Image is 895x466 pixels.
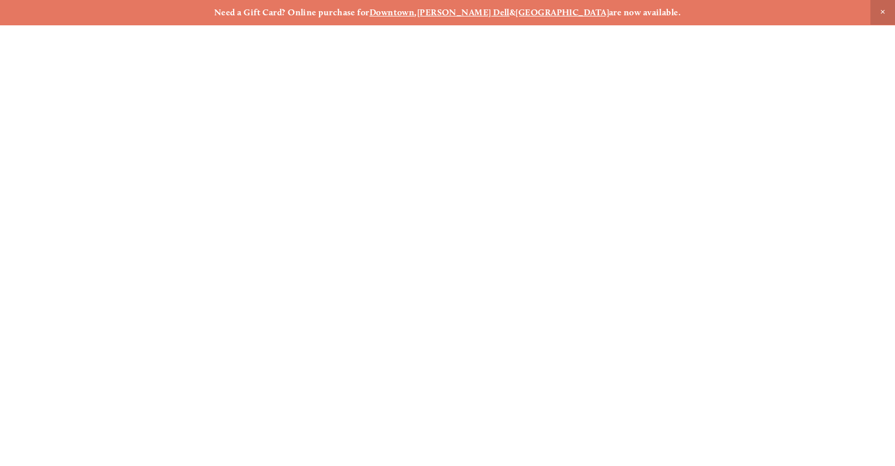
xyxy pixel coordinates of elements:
[609,7,681,18] strong: are now available.
[414,7,417,18] strong: ,
[370,7,415,18] a: Downtown
[214,7,370,18] strong: Need a Gift Card? Online purchase for
[417,7,510,18] a: [PERSON_NAME] Dell
[515,7,609,18] a: [GEOGRAPHIC_DATA]
[510,7,515,18] strong: &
